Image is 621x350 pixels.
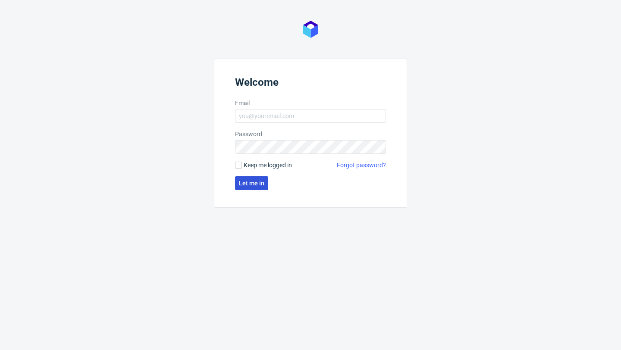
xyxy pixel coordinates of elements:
input: you@youremail.com [235,109,386,123]
label: Email [235,99,386,107]
span: Let me in [239,180,264,186]
button: Let me in [235,176,268,190]
span: Keep me logged in [244,161,292,169]
label: Password [235,130,386,138]
a: Forgot password? [337,161,386,169]
header: Welcome [235,76,386,92]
